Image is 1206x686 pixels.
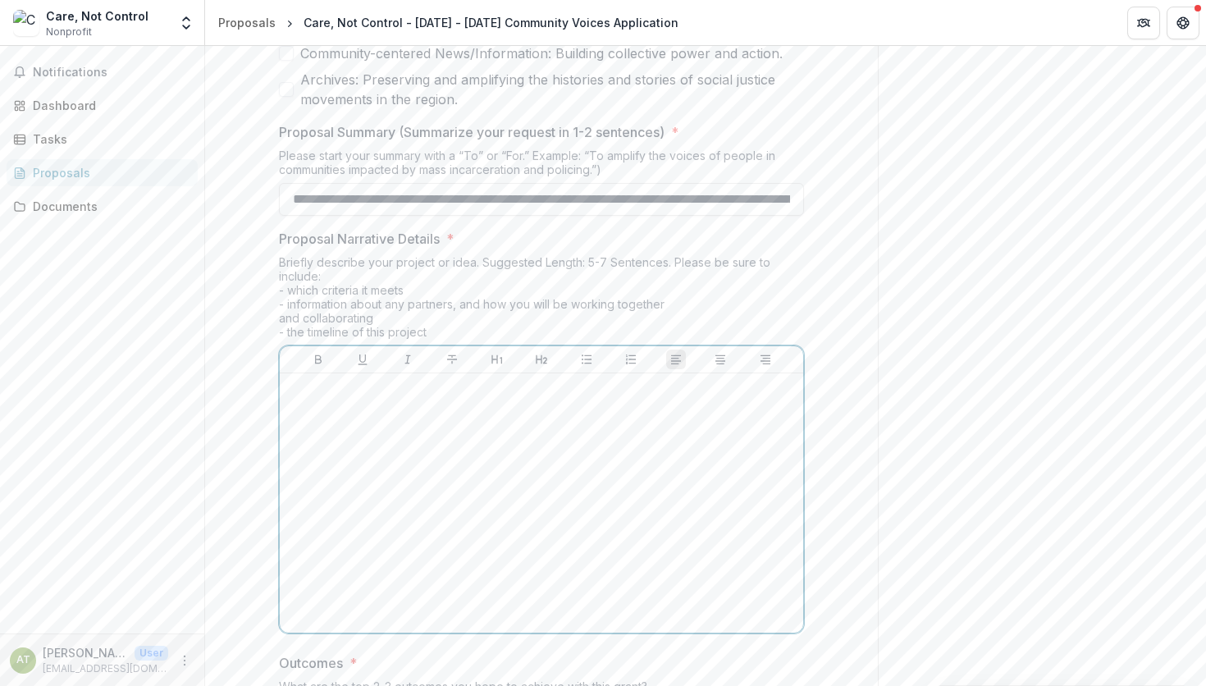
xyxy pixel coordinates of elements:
[135,646,168,661] p: User
[621,350,641,369] button: Ordered List
[487,350,507,369] button: Heading 1
[33,130,185,148] div: Tasks
[710,350,730,369] button: Align Center
[532,350,551,369] button: Heading 2
[46,25,92,39] span: Nonprofit
[1127,7,1160,39] button: Partners
[33,66,191,80] span: Notifications
[175,7,198,39] button: Open entity switcher
[175,651,194,670] button: More
[7,193,198,220] a: Documents
[300,70,804,109] span: Archives: Preserving and amplifying the histories and stories of social justice movements in the ...
[666,350,686,369] button: Align Left
[16,655,30,665] div: Autumn Talley
[300,43,783,63] span: Community-centered News/Information: Building collective power and action.
[398,350,418,369] button: Italicize
[7,59,198,85] button: Notifications
[43,644,128,661] p: [PERSON_NAME]
[279,653,343,673] p: Outcomes
[43,661,168,676] p: [EMAIL_ADDRESS][DOMAIN_NAME]
[33,164,185,181] div: Proposals
[7,92,198,119] a: Dashboard
[46,7,148,25] div: Care, Not Control
[577,350,596,369] button: Bullet List
[212,11,282,34] a: Proposals
[7,126,198,153] a: Tasks
[442,350,462,369] button: Strike
[308,350,328,369] button: Bold
[218,14,276,31] div: Proposals
[7,159,198,186] a: Proposals
[212,11,685,34] nav: breadcrumb
[279,149,804,183] div: Please start your summary with a “To” or “For.” Example: “To amplify the voices of people in comm...
[279,255,804,345] div: Briefly describe your project or idea. Suggested Length: 5-7 Sentences. Please be sure to include...
[33,97,185,114] div: Dashboard
[33,198,185,215] div: Documents
[1167,7,1199,39] button: Get Help
[756,350,775,369] button: Align Right
[353,350,372,369] button: Underline
[13,10,39,36] img: Care, Not Control
[279,229,440,249] p: Proposal Narrative Details
[304,14,678,31] div: Care, Not Control - [DATE] - [DATE] Community Voices Application
[279,122,665,142] p: Proposal Summary (Summarize your request in 1-2 sentences)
